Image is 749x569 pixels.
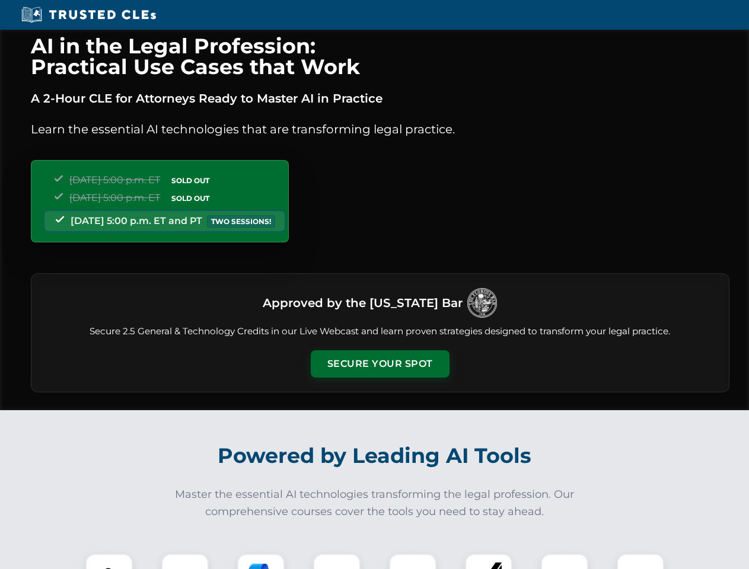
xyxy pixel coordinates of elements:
img: Trusted CLEs [18,6,160,24]
h2: Powered by Leading AI Tools [46,435,703,477]
p: Secure 2.5 General & Technology Credits in our Live Webcast and learn proven strategies designed ... [46,325,715,338]
h3: Approved by the [US_STATE] Bar [263,292,463,314]
span: [DATE] 5:00 p.m. ET [69,192,160,203]
span: SOLD OUT [167,174,213,187]
p: Master the essential AI technologies transforming the legal profession. Our comprehensive courses... [167,486,582,520]
span: SOLD OUT [167,192,213,204]
button: Secure Your Spot [311,350,450,378]
p: A 2-Hour CLE for Attorneys Ready to Master AI in Practice [31,89,729,108]
h1: AI in the Legal Profession: Practical Use Cases that Work [31,36,729,77]
p: Learn the essential AI technologies that are transforming legal practice. [31,120,729,139]
span: [DATE] 5:00 p.m. ET [69,174,160,186]
img: Logo [467,288,497,318]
